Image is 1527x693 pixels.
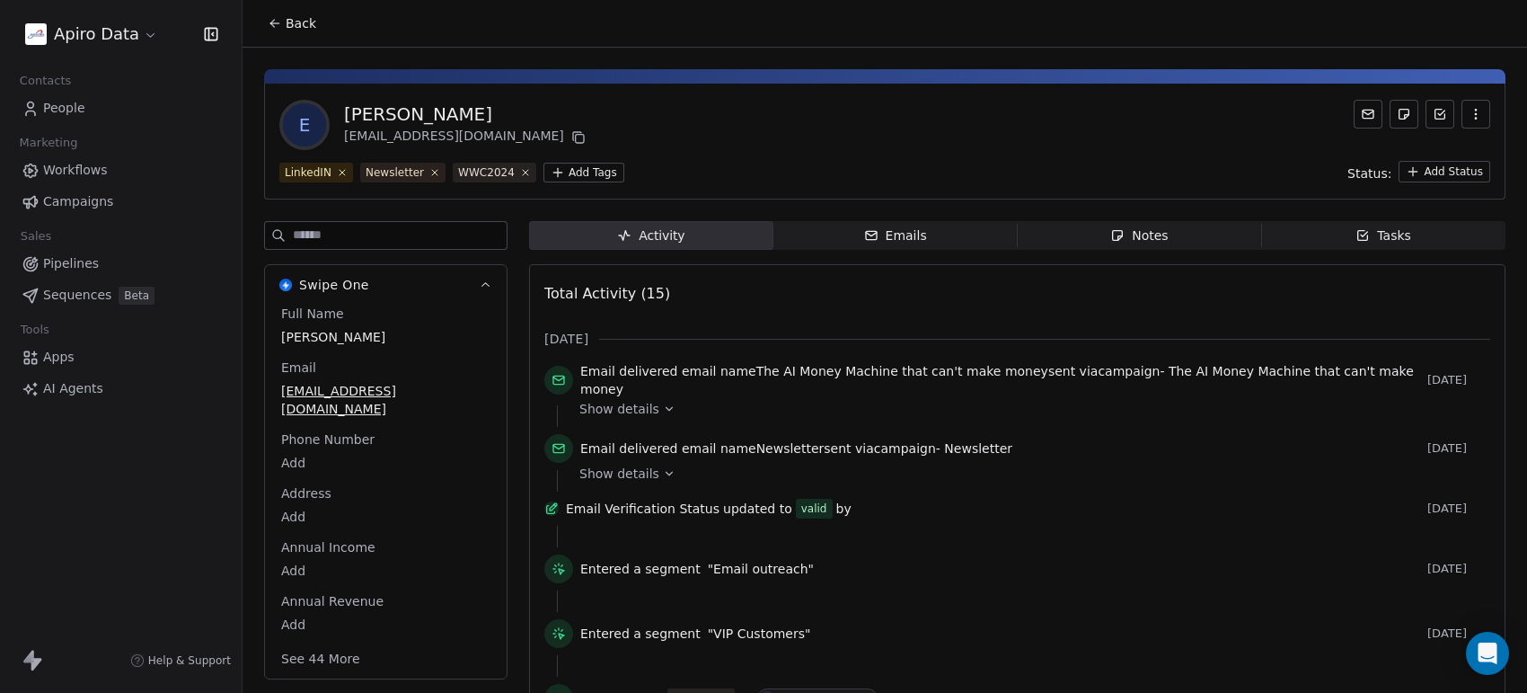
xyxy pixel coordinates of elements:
[344,102,589,127] div: [PERSON_NAME]
[265,305,507,679] div: Swipe OneSwipe One
[458,164,515,181] div: WWC2024
[279,279,292,291] img: Swipe One
[281,328,490,346] span: [PERSON_NAME]
[708,560,814,578] span: "Email outreach"
[1355,227,1411,245] div: Tasks
[278,305,348,323] span: Full Name
[14,155,227,185] a: Workflows
[285,164,331,181] div: LinkedIN
[12,129,85,156] span: Marketing
[43,348,75,367] span: Apps
[14,249,227,279] a: Pipelines
[299,276,369,294] span: Swipe One
[278,431,378,449] span: Phone Number
[580,560,701,578] span: Entered a segment
[544,330,588,348] span: [DATE]
[14,374,227,404] a: AI Agents
[43,99,85,118] span: People
[580,440,1012,458] span: email name sent via campaign -
[580,441,677,456] span: Email delivered
[281,562,490,580] span: Add
[544,285,670,302] span: Total Activity (15)
[836,500,852,518] span: by
[1427,562,1490,576] span: [DATE]
[281,382,490,418] span: [EMAIL_ADDRESS][DOMAIN_NAME]
[43,286,111,305] span: Sequences
[286,14,316,32] span: Back
[130,653,231,668] a: Help & Support
[1427,502,1490,516] span: [DATE]
[13,316,57,343] span: Tools
[1427,441,1490,456] span: [DATE]
[756,441,825,456] span: Newsletter
[14,187,227,217] a: Campaigns
[281,508,490,526] span: Add
[25,23,47,45] img: Apiro%20data%20colour.png
[944,441,1012,456] span: Newsletter
[14,342,227,372] a: Apps
[12,67,79,94] span: Contacts
[43,379,103,398] span: AI Agents
[43,161,108,180] span: Workflows
[864,227,927,245] div: Emails
[1347,164,1391,182] span: Status:
[1110,227,1168,245] div: Notes
[579,400,1478,418] a: Show details
[344,127,589,148] div: [EMAIL_ADDRESS][DOMAIN_NAME]
[270,643,371,675] button: See 44 More
[580,364,677,378] span: Email delivered
[580,362,1420,398] span: email name sent via campaign -
[148,653,231,668] span: Help & Support
[278,484,335,502] span: Address
[14,93,227,123] a: People
[278,538,379,556] span: Annual Income
[1427,626,1490,641] span: [DATE]
[1466,632,1509,675] div: Open Intercom Messenger
[580,625,701,643] span: Entered a segment
[580,364,1414,396] span: The AI Money Machine that can't make money
[543,163,624,182] button: Add Tags
[13,223,59,250] span: Sales
[756,364,1048,378] span: The AI Money Machine that can't make money
[366,164,424,181] div: Newsletter
[14,280,227,310] a: SequencesBeta
[1399,161,1490,182] button: Add Status
[281,616,490,634] span: Add
[265,265,507,305] button: Swipe OneSwipe One
[579,465,659,483] span: Show details
[257,7,327,40] button: Back
[278,359,320,377] span: Email
[281,454,490,472] span: Add
[708,625,811,643] span: "VIP Customers"
[283,103,326,147] span: E
[278,592,387,610] span: Annual Revenue
[801,500,827,518] div: valid
[579,465,1478,483] a: Show details
[22,19,162,49] button: Apiro Data
[1427,373,1490,387] span: [DATE]
[579,400,659,418] span: Show details
[723,500,792,518] span: updated to
[54,22,139,46] span: Apiro Data
[119,287,154,305] span: Beta
[566,500,719,518] span: Email Verification Status
[43,254,99,273] span: Pipelines
[43,192,113,211] span: Campaigns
